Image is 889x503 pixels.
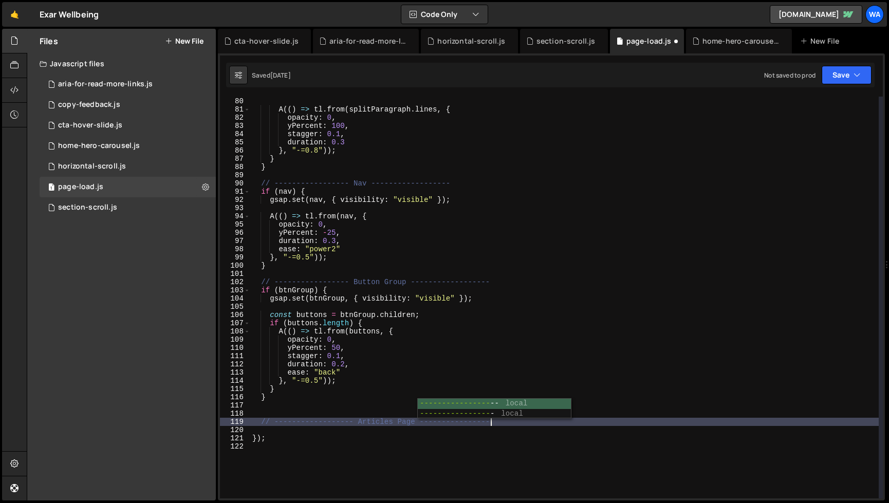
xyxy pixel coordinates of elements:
h2: Files [40,35,58,47]
div: 99 [220,253,250,262]
div: [DATE] [270,71,291,80]
div: 101 [220,270,250,278]
div: aria-for-read-more-links.js [58,80,153,89]
div: 84 [220,130,250,138]
div: page-load.js [626,36,672,46]
div: 110 [220,344,250,352]
div: 95 [220,220,250,229]
div: 91 [220,188,250,196]
div: 81 [220,105,250,114]
div: section-scroll.js [536,36,596,46]
div: 119 [220,418,250,426]
div: 93 [220,204,250,212]
div: 83 [220,122,250,130]
div: home-hero-carousel.js [58,141,140,151]
div: 103 [220,286,250,294]
div: 107 [220,319,250,327]
div: 106 [220,311,250,319]
div: 16122/43314.js [40,95,216,115]
div: 104 [220,294,250,303]
div: 16122/43585.js [40,136,216,156]
div: 102 [220,278,250,286]
div: section-scroll.js [58,203,117,212]
div: 109 [220,336,250,344]
div: 86 [220,146,250,155]
div: 117 [220,401,250,409]
button: Save [822,66,872,84]
div: 88 [220,163,250,171]
div: 111 [220,352,250,360]
div: page-load.js [58,182,103,192]
a: [DOMAIN_NAME] [770,5,862,24]
div: 80 [220,97,250,105]
div: 82 [220,114,250,122]
div: New File [800,36,843,46]
div: Saved [252,71,291,80]
div: aria-for-read-more-links.js [329,36,406,46]
div: copy-feedback.js [58,100,120,109]
span: 1 [48,184,54,192]
div: 85 [220,138,250,146]
div: 96 [220,229,250,237]
div: Not saved to prod [764,71,816,80]
button: Code Only [401,5,488,24]
a: 🤙 [2,2,27,27]
div: 16122/45954.js [40,197,216,218]
div: Exar Wellbeing [40,8,99,21]
div: 87 [220,155,250,163]
div: 113 [220,368,250,377]
button: New File [165,37,203,45]
div: home-hero-carousel.js [702,36,780,46]
div: 112 [220,360,250,368]
div: cta-hover-slide.js [58,121,122,130]
div: 120 [220,426,250,434]
div: 114 [220,377,250,385]
div: 115 [220,385,250,393]
div: horizontal-scroll.js [437,36,505,46]
div: cta-hover-slide.js [234,36,299,46]
div: 121 [220,434,250,442]
div: 100 [220,262,250,270]
div: 16122/45071.js [40,156,216,177]
a: wa [865,5,884,24]
div: 94 [220,212,250,220]
div: 90 [220,179,250,188]
div: 16122/44019.js [40,115,216,136]
div: 97 [220,237,250,245]
div: horizontal-scroll.js [58,162,126,171]
div: 116 [220,393,250,401]
div: 108 [220,327,250,336]
div: 16122/46370.js [40,74,216,95]
div: 92 [220,196,250,204]
div: Javascript files [27,53,216,74]
div: 122 [220,442,250,451]
div: 105 [220,303,250,311]
div: 89 [220,171,250,179]
div: 118 [220,409,250,418]
div: 16122/44105.js [40,177,216,197]
div: 98 [220,245,250,253]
